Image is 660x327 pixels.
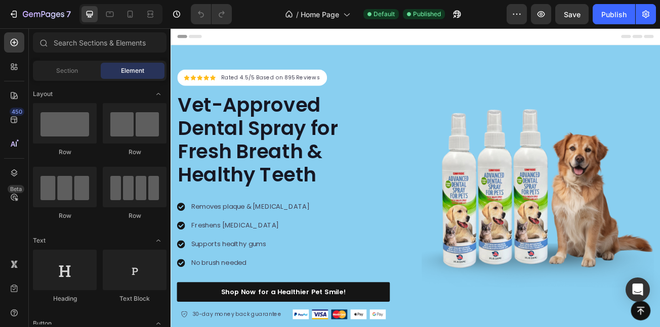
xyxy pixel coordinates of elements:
[56,66,78,75] span: Section
[150,232,167,249] span: Toggle open
[593,4,635,24] button: Publish
[555,4,589,24] button: Save
[296,9,299,20] span: /
[33,89,53,99] span: Layout
[4,4,75,24] button: 7
[150,86,167,102] span: Toggle open
[10,108,24,116] div: 450
[103,148,167,157] div: Row
[121,66,144,75] span: Element
[33,148,97,157] div: Row
[413,10,441,19] span: Published
[626,277,650,302] div: Open Intercom Messenger
[191,4,232,24] div: Undo/Redo
[33,32,167,53] input: Search Sections & Elements
[564,10,581,19] span: Save
[33,211,97,220] div: Row
[33,294,97,303] div: Heading
[374,10,395,19] span: Default
[8,185,24,193] div: Beta
[311,91,600,321] img: gempages_581391504665215496-2d569641-f81d-448c-8c99-6f14405e3e9d.png
[301,9,339,20] span: Home Page
[103,294,167,303] div: Text Block
[33,236,46,245] span: Text
[171,28,660,327] iframe: Design area
[601,9,627,20] div: Publish
[66,8,71,20] p: 7
[103,211,167,220] div: Row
